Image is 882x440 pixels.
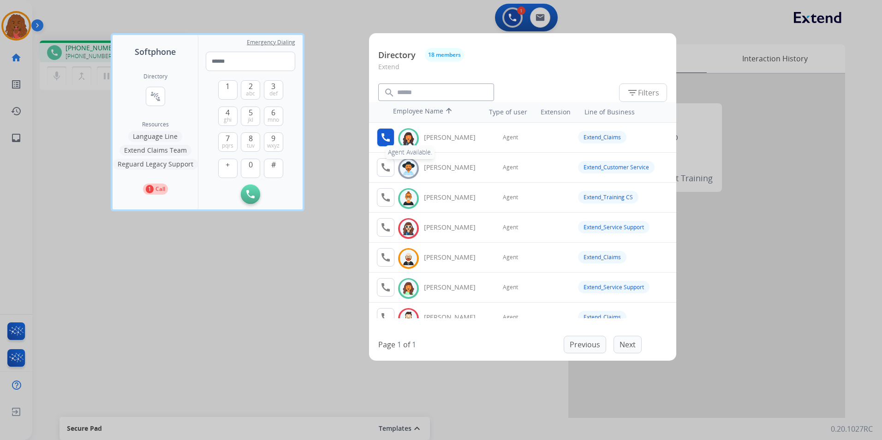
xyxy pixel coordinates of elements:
span: mno [268,116,279,124]
button: Extend Claims Team [119,145,191,156]
th: Type of user [476,103,532,121]
img: avatar [402,131,415,146]
button: 6mno [264,107,283,126]
span: 9 [271,133,275,144]
div: [PERSON_NAME] [424,193,486,202]
span: + [226,159,230,170]
div: Extend_Claims [578,251,626,263]
mat-icon: filter_list [627,87,638,98]
button: # [264,159,283,178]
span: 3 [271,81,275,92]
button: + [218,159,238,178]
p: Call [155,185,165,193]
span: # [271,159,276,170]
button: 0 [241,159,260,178]
p: Directory [378,49,416,61]
mat-icon: search [384,87,395,98]
th: Line of Business [580,103,672,121]
img: avatar [402,281,415,296]
div: [PERSON_NAME] [424,223,486,232]
button: 2abc [241,80,260,100]
div: Extend_Service Support [578,221,650,233]
mat-icon: call [380,312,391,323]
p: Extend [378,62,667,79]
div: [PERSON_NAME] [424,283,486,292]
button: 9wxyz [264,132,283,152]
span: 1 [226,81,230,92]
div: Extend_Training CS [578,191,638,203]
div: [PERSON_NAME] [424,163,486,172]
button: 5jkl [241,107,260,126]
button: Language Line [128,131,182,142]
span: def [269,90,278,97]
div: [PERSON_NAME] [424,133,486,142]
span: wxyz [267,142,280,149]
span: Agent [503,314,518,321]
span: Agent [503,284,518,291]
span: 5 [249,107,253,118]
span: Agent [503,254,518,261]
span: 4 [226,107,230,118]
span: Agent [503,134,518,141]
span: Emergency Dialing [247,39,295,46]
button: Filters [619,83,667,102]
img: avatar [402,251,415,266]
mat-icon: call [380,162,391,173]
div: Extend_Customer Service [578,161,655,173]
span: 0 [249,159,253,170]
span: 6 [271,107,275,118]
button: 8tuv [241,132,260,152]
button: 4ghi [218,107,238,126]
mat-icon: call [380,282,391,293]
span: Agent [503,164,518,171]
div: Extend_Claims [578,311,626,323]
button: 1 [218,80,238,100]
mat-icon: call [380,252,391,263]
div: Extend_Claims [578,131,626,143]
p: 0.20.1027RC [831,423,873,434]
button: 1Call [143,184,168,195]
span: 2 [249,81,253,92]
span: Resources [142,121,169,128]
h2: Directory [143,73,167,80]
span: abc [246,90,255,97]
button: 7pqrs [218,132,238,152]
img: avatar [402,161,415,176]
p: Page [378,339,395,350]
div: Extend_Service Support [578,281,650,293]
span: Softphone [135,45,176,58]
img: avatar [402,191,415,206]
span: Filters [627,87,659,98]
mat-icon: connect_without_contact [150,91,161,102]
mat-icon: call [380,192,391,203]
div: Agent Available. [386,145,435,159]
mat-icon: call [380,132,391,143]
img: call-button [246,190,255,198]
div: [PERSON_NAME] [424,313,486,322]
img: avatar [402,221,415,236]
button: 18 members [425,48,464,62]
span: 7 [226,133,230,144]
mat-icon: arrow_upward [443,107,454,118]
button: Reguard Legacy Support [113,159,198,170]
span: tuv [247,142,255,149]
button: 3def [264,80,283,100]
span: pqrs [222,142,233,149]
mat-icon: call [380,222,391,233]
p: 1 [146,185,154,193]
span: 8 [249,133,253,144]
button: Agent Available. [377,128,394,147]
span: Agent [503,224,518,231]
th: Extension [536,103,575,121]
span: Agent [503,194,518,201]
th: Employee Name [388,102,471,122]
div: [PERSON_NAME] [424,253,486,262]
span: jkl [248,116,253,124]
span: ghi [224,116,232,124]
p: of [403,339,410,350]
img: avatar [402,311,415,326]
